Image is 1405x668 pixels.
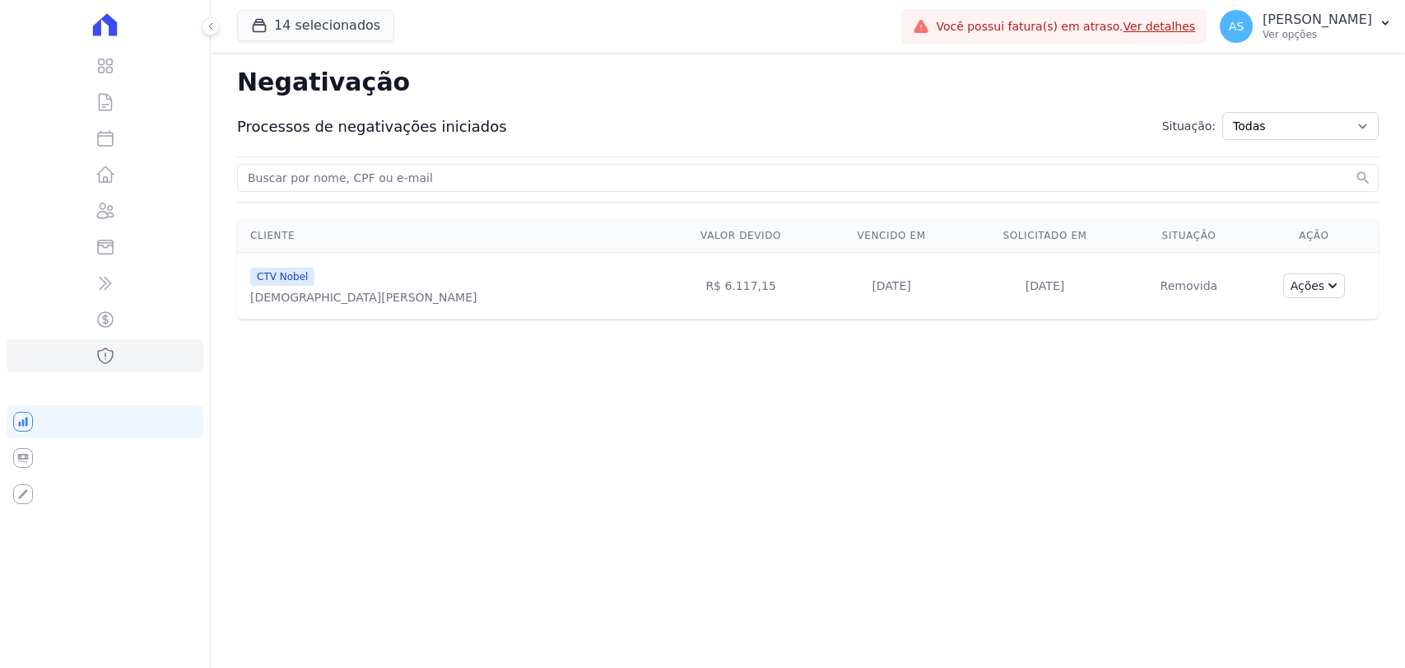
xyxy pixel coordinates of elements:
th: Ação [1249,219,1379,253]
p: [PERSON_NAME] [1263,12,1372,28]
span: Você possui fatura(s) em atraso. [936,18,1195,35]
td: R$ 6.117,15 [660,253,821,320]
td: [DATE] [821,253,961,320]
button: AS [PERSON_NAME] Ver opções [1207,3,1405,49]
p: Ver opções [1263,28,1372,41]
input: Buscar por nome, CPF ou e-mail [244,168,1351,188]
span: Situação: [1162,118,1216,135]
span: CTV Nobel [250,268,314,286]
td: [DATE] [961,253,1128,320]
span: Processos de negativações iniciados [237,115,507,138]
h2: Negativação [237,66,1379,99]
button: search [1355,170,1371,186]
th: Valor devido [660,219,821,253]
button: 14 selecionados [237,10,394,41]
span: AS [1229,21,1244,32]
a: Ver detalhes [1124,20,1196,33]
th: Solicitado em [961,219,1128,253]
td: Removida [1128,253,1249,320]
div: [DEMOGRAPHIC_DATA][PERSON_NAME] [250,289,477,306]
th: Vencido em [821,219,961,253]
th: Cliente [237,219,660,253]
button: Ações [1283,273,1346,298]
th: Situação [1128,219,1249,253]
